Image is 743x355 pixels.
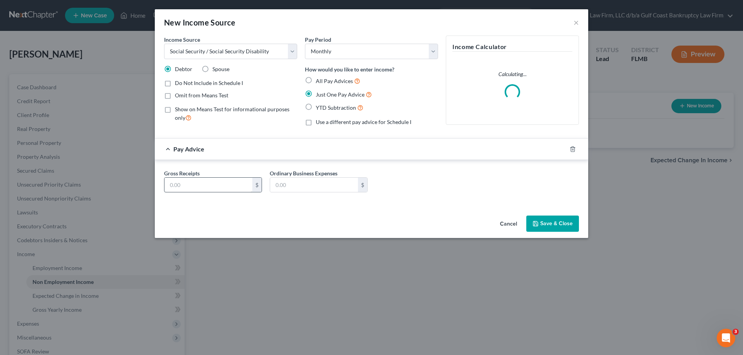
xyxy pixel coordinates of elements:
[164,178,252,192] input: 0.00
[305,36,331,44] label: Pay Period
[270,178,358,192] input: 0.00
[270,169,337,177] label: Ordinary Business Expenses
[164,36,200,43] span: Income Source
[526,216,579,232] button: Save & Close
[212,66,229,72] span: Spouse
[164,169,200,177] label: Gross Receipts
[175,66,192,72] span: Debtor
[452,70,572,78] p: Calculating...
[494,216,523,232] button: Cancel
[358,178,367,192] div: $
[164,17,236,28] div: New Income Source
[574,18,579,27] button: ×
[316,119,411,125] span: Use a different pay advice for Schedule I
[316,78,353,84] span: All Pay Advices
[733,329,739,335] span: 3
[175,92,228,99] span: Omit from Means Test
[316,91,365,98] span: Just One Pay Advice
[305,65,394,73] label: How would you like to enter income?
[173,145,204,153] span: Pay Advice
[717,329,735,347] iframe: Intercom live chat
[316,104,356,111] span: YTD Subtraction
[452,42,572,52] h5: Income Calculator
[175,106,289,121] span: Show on Means Test for informational purposes only
[252,178,262,192] div: $
[175,80,243,86] span: Do Not Include in Schedule I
